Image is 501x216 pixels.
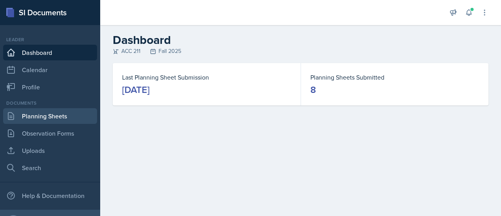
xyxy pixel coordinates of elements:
[3,36,97,43] div: Leader
[310,83,316,96] div: 8
[310,73,479,82] dt: Planning Sheets Submitted
[3,100,97,107] div: Documents
[3,160,97,176] a: Search
[3,143,97,158] a: Uploads
[3,125,97,141] a: Observation Forms
[3,62,97,78] a: Calendar
[3,79,97,95] a: Profile
[113,33,488,47] h2: Dashboard
[3,108,97,124] a: Planning Sheets
[3,45,97,60] a: Dashboard
[122,83,150,96] div: [DATE]
[122,73,291,82] dt: Last Planning Sheet Submission
[3,188,97,203] div: Help & Documentation
[113,47,488,55] div: ACC 211 Fall 2025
